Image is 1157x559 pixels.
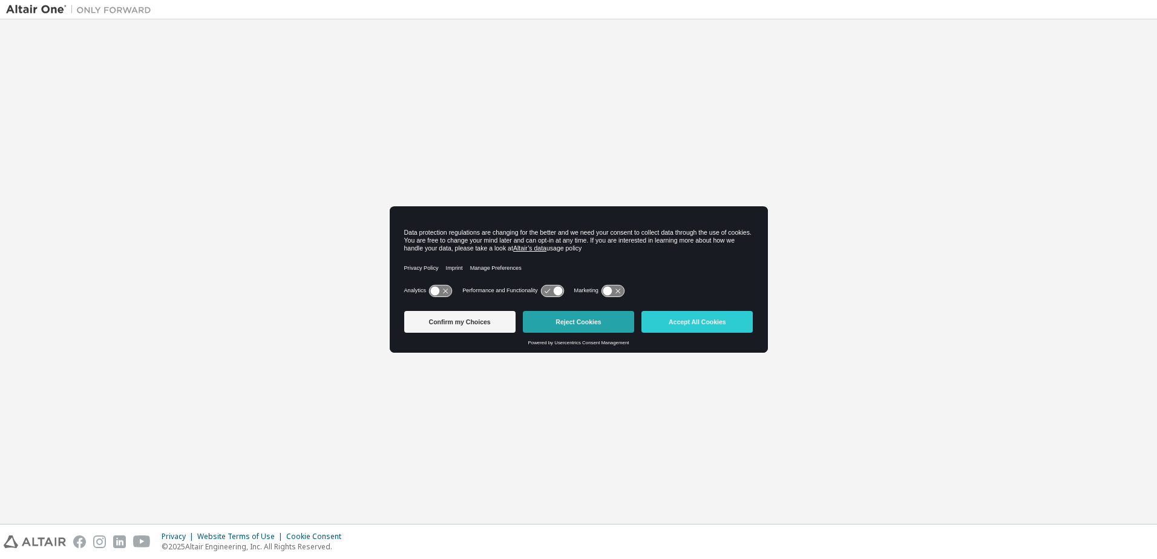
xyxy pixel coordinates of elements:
[93,535,106,548] img: instagram.svg
[4,535,66,548] img: altair_logo.svg
[133,535,151,548] img: youtube.svg
[286,532,349,541] div: Cookie Consent
[197,532,286,541] div: Website Terms of Use
[73,535,86,548] img: facebook.svg
[162,541,349,552] p: © 2025 Altair Engineering, Inc. All Rights Reserved.
[6,4,157,16] img: Altair One
[113,535,126,548] img: linkedin.svg
[162,532,197,541] div: Privacy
